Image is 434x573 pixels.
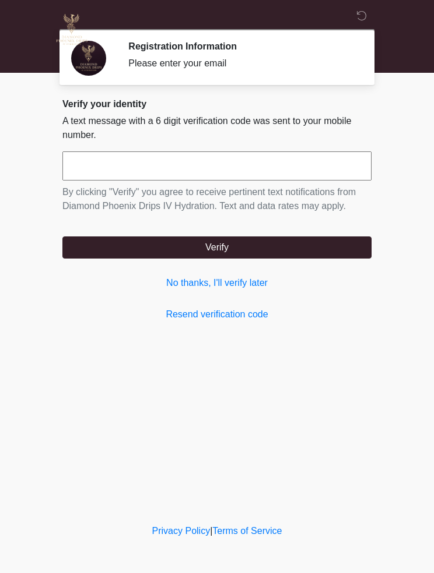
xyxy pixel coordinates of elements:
a: No thanks, I'll verify later [62,276,372,290]
p: By clicking "Verify" you agree to receive pertinent text notifications from Diamond Phoenix Drips... [62,185,372,213]
p: A text message with a 6 digit verification code was sent to your mobile number. [62,114,372,142]
a: Terms of Service [212,526,282,536]
a: Resend verification code [62,307,372,321]
a: Privacy Policy [152,526,211,536]
div: Please enter your email [128,56,354,70]
h2: Verify your identity [62,98,372,109]
img: Diamond Phoenix Drips IV Hydration Logo [51,9,93,51]
a: | [210,526,212,536]
button: Verify [62,236,372,259]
